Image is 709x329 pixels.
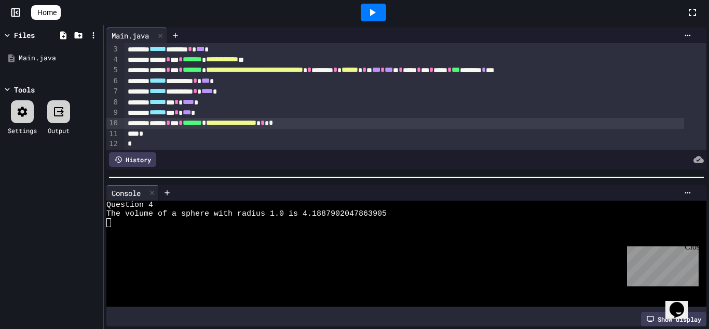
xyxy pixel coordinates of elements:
div: Console [106,188,146,199]
div: 4 [106,55,119,65]
a: Home [31,5,61,20]
div: Console [106,185,159,201]
div: Settings [8,126,37,135]
div: 9 [106,108,119,118]
span: The volume of a sphere with radius 1.0 is 4.1887902047863905 [106,209,387,218]
div: Chat with us now!Close [4,4,72,66]
div: 3 [106,44,119,55]
div: Show display [641,312,706,326]
div: History [109,152,156,167]
span: Home [37,7,57,18]
div: 10 [106,118,119,128]
div: 6 [106,76,119,86]
div: Main.java [106,28,167,43]
div: 7 [106,86,119,97]
div: 11 [106,129,119,139]
span: Question 4 [106,201,153,209]
div: 5 [106,65,119,75]
div: 12 [106,139,119,149]
div: Files [14,30,35,41]
div: Tools [14,84,35,95]
div: Main.java [106,30,154,41]
iframe: chat widget [665,287,699,319]
iframe: chat widget [623,242,699,286]
div: 8 [106,97,119,108]
div: Output [48,126,70,135]
div: Main.java [19,53,100,63]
